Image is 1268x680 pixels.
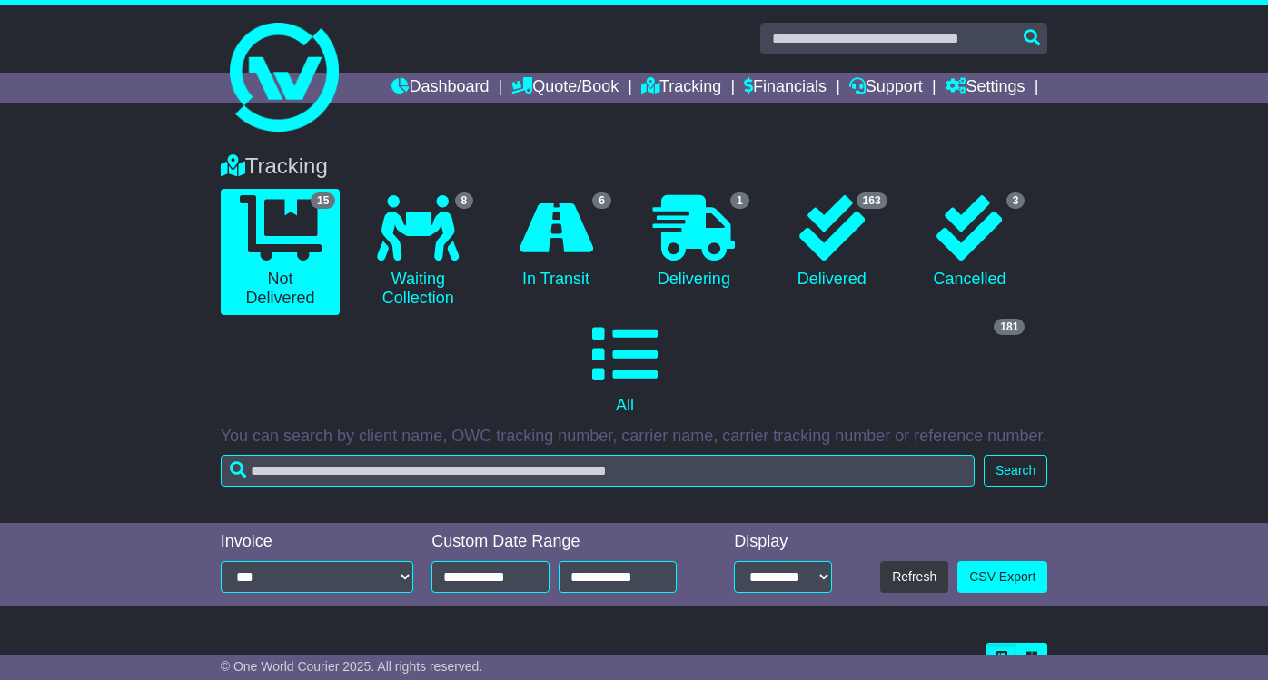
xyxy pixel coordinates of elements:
[391,73,489,103] a: Dashboard
[431,532,695,552] div: Custom Date Range
[994,319,1025,335] span: 181
[946,73,1025,103] a: Settings
[221,659,483,674] span: © One World Courier 2025. All rights reserved.
[744,73,827,103] a: Financials
[1006,192,1025,209] span: 3
[880,561,948,593] button: Refresh
[221,427,1048,447] p: You can search by client name, OWC tracking number, carrier name, carrier tracking number or refe...
[221,315,1030,422] a: 181 All
[641,73,721,103] a: Tracking
[634,189,754,296] a: 1 Delivering
[311,192,335,209] span: 15
[857,192,887,209] span: 163
[358,189,478,315] a: 8 Waiting Collection
[849,73,923,103] a: Support
[957,561,1047,593] a: CSV Export
[511,73,619,103] a: Quote/Book
[496,189,616,296] a: 6 In Transit
[730,192,749,209] span: 1
[734,532,832,552] div: Display
[455,192,474,209] span: 8
[910,189,1030,296] a: 3 Cancelled
[984,455,1047,487] button: Search
[772,189,892,296] a: 163 Delivered
[592,192,611,209] span: 6
[221,532,414,552] div: Invoice
[221,189,341,315] a: 15 Not Delivered
[212,153,1057,180] div: Tracking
